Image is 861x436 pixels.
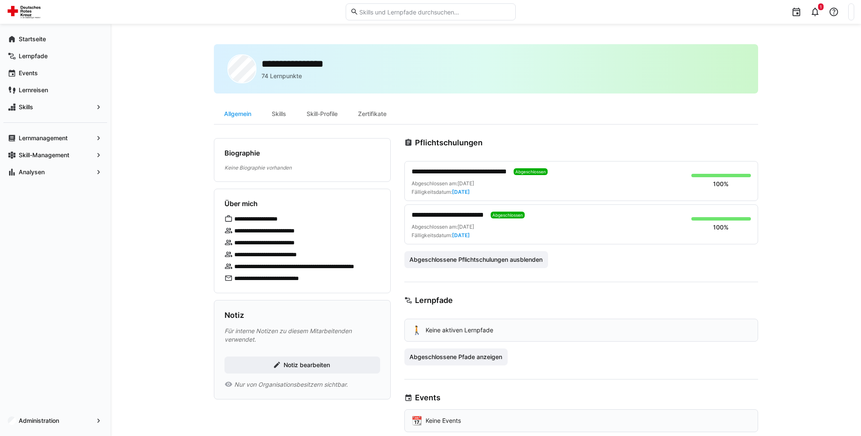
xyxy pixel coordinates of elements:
[261,104,296,124] div: Skills
[713,223,729,232] div: 100%
[412,416,422,425] div: 📆
[412,232,470,239] div: Fälligkeitsdatum:
[412,189,470,195] div: Fälligkeitsdatum:
[713,180,729,188] div: 100%
[224,199,258,208] h4: Über mich
[224,357,380,374] button: Notiz bearbeiten
[415,138,483,147] h3: Pflichtschulungen
[358,8,511,16] input: Skills und Lernpfade durchsuchen…
[296,104,348,124] div: Skill-Profile
[452,189,470,195] span: [DATE]
[224,164,380,171] p: Keine Biographie vorhanden
[261,72,302,80] p: 74 Lernpunkte
[214,104,261,124] div: Allgemein
[408,255,544,264] span: Abgeschlossene Pflichtschulungen ausblenden
[412,224,474,230] div: Abgeschlossen am:
[412,180,474,187] div: Abgeschlossen am:
[415,296,453,305] h3: Lernpfade
[426,326,493,334] p: Keine aktiven Lernpfade
[452,232,470,238] span: [DATE]
[404,251,548,268] button: Abgeschlossene Pflichtschulungen ausblenden
[820,4,822,9] span: 1
[224,311,244,320] h3: Notiz
[224,149,260,157] h4: Biographie
[408,353,503,361] span: Abgeschlossene Pfade anzeigen
[282,361,331,369] span: Notiz bearbeiten
[224,327,380,344] p: Für interne Notizen zu diesem Mitarbeitenden verwendet.
[457,224,474,230] span: [DATE]
[415,393,440,402] h3: Events
[426,416,461,425] p: Keine Events
[457,180,474,187] span: [DATE]
[412,326,422,334] div: 🚶
[234,380,348,389] span: Nur von Organisationsbesitzern sichtbar.
[404,348,508,365] button: Abgeschlossene Pfade anzeigen
[492,212,523,218] span: Abgeschlossen
[515,169,546,174] span: Abgeschlossen
[348,104,397,124] div: Zertifikate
